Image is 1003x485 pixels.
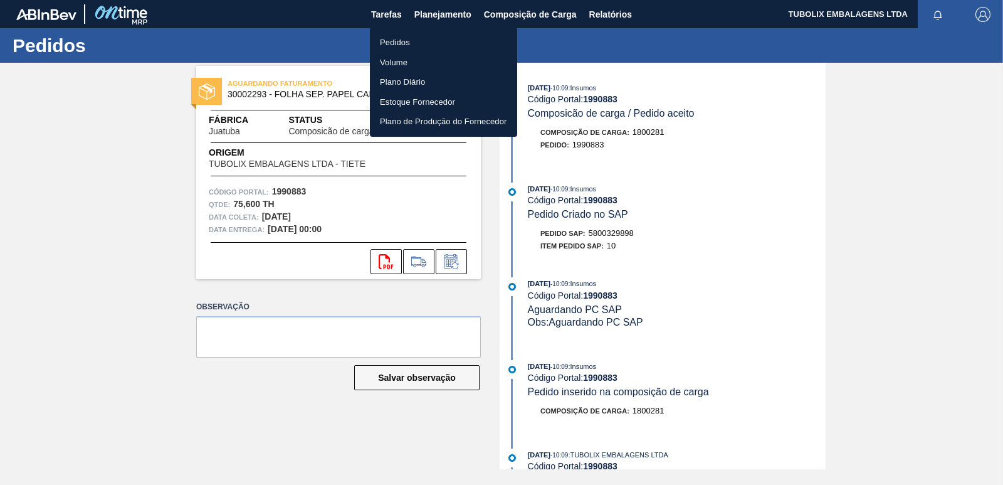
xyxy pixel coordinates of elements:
[370,112,517,132] a: Plano de Produção do Fornecedor
[370,72,517,92] a: Plano Diário
[370,33,517,53] a: Pedidos
[370,92,517,112] a: Estoque Fornecedor
[370,53,517,73] a: Volume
